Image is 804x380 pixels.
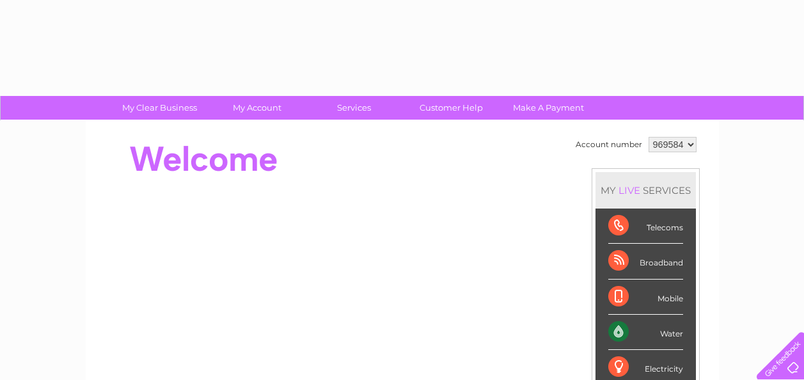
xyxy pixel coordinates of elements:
div: MY SERVICES [595,172,696,209]
div: Mobile [608,280,683,315]
a: My Account [204,96,310,120]
div: Broadband [608,244,683,279]
a: Make A Payment [496,96,601,120]
div: Water [608,315,683,350]
a: Services [301,96,407,120]
a: My Clear Business [107,96,212,120]
div: LIVE [616,184,643,196]
a: Customer Help [398,96,504,120]
div: Telecoms [608,209,683,244]
td: Account number [572,134,645,155]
